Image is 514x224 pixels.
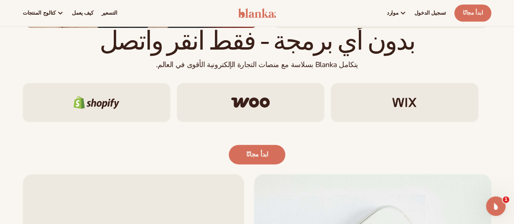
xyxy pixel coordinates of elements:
iframe: الدردشة المباشرة عبر الاتصال الداخلي [486,196,505,216]
font: موارد [387,9,399,17]
img: شعار Wix. [392,98,416,107]
a: ابدأ مجانًا [454,4,491,22]
font: بدون أي برمجة - فقط انقر واتصل [99,26,414,57]
font: ابدأ مجانًا [463,9,483,17]
font: تسجيل الدخول [414,9,446,17]
img: شعار Shopify. [74,96,119,109]
font: ابدأ مجانًا [246,150,268,159]
font: كيف يعمل [72,9,93,17]
a: ابدأ مجانًا [229,145,286,164]
img: شعار وو كوميرس. [231,97,270,108]
font: 1 [504,197,507,202]
font: التسعير [102,9,117,17]
font: كتالوج المنتجات [23,9,56,17]
font: يتكامل Blanka بسلاسة مع منصات التجارة الإلكترونية الأقوى في العالم. [156,60,358,70]
img: الشعار [238,8,276,18]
